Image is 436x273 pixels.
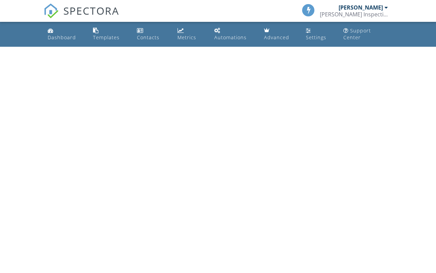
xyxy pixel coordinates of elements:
a: Metrics [175,25,206,44]
div: Support Center [343,27,371,41]
div: Metrics [177,34,196,41]
a: Contacts [134,25,169,44]
a: Support Center [341,25,391,44]
div: Settings [306,34,326,41]
a: SPECTORA [44,9,119,24]
div: Automations [214,34,247,41]
div: Contacts [137,34,159,41]
a: Settings [303,25,335,44]
div: Templates [93,34,120,41]
img: The Best Home Inspection Software - Spectora [44,3,59,18]
a: Advanced [261,25,298,44]
a: Dashboard [45,25,85,44]
div: Dashboard [48,34,76,41]
a: Templates [90,25,129,44]
div: [PERSON_NAME] [339,4,383,11]
div: Advanced [264,34,289,41]
span: SPECTORA [63,3,119,18]
a: Automations (Basic) [212,25,256,44]
div: Southwell Inspections [320,11,388,18]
